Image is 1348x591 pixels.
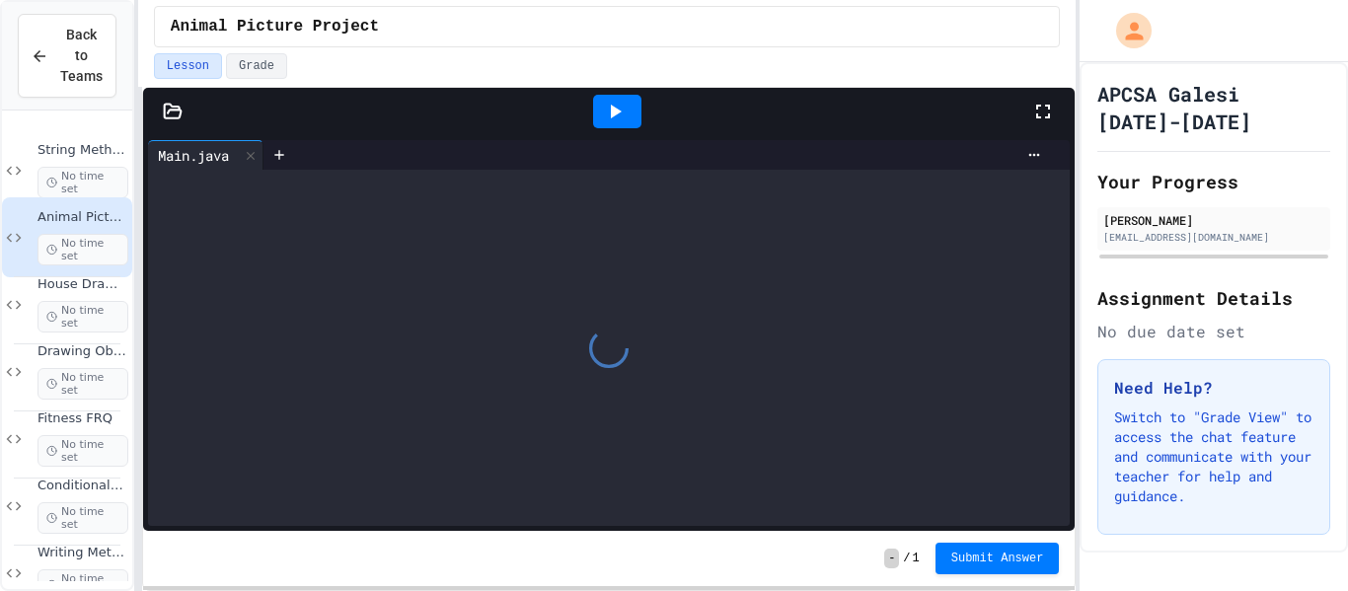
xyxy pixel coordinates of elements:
span: 1 [913,551,920,566]
span: No time set [37,435,128,467]
button: Grade [226,53,287,79]
span: Conditionals Classwork [37,478,128,494]
span: String Methods Examples [37,142,128,159]
h3: Need Help? [1114,376,1313,400]
div: [EMAIL_ADDRESS][DOMAIN_NAME] [1103,230,1324,245]
iframe: chat widget [1265,512,1328,571]
span: / [903,551,910,566]
span: No time set [37,368,128,400]
span: House Drawing Classwork [37,276,128,293]
span: Writing Methods [37,545,128,561]
span: Animal Picture Project [37,209,128,226]
span: No time set [37,502,128,534]
div: Main.java [148,145,239,166]
div: My Account [1095,8,1157,53]
span: No time set [37,234,128,265]
div: No due date set [1097,320,1330,343]
span: Submit Answer [951,551,1044,566]
h2: Assignment Details [1097,284,1330,312]
button: Submit Answer [936,543,1060,574]
p: Switch to "Grade View" to access the chat feature and communicate with your teacher for help and ... [1114,407,1313,506]
span: Fitness FRQ [37,410,128,427]
h1: APCSA Galesi [DATE]-[DATE] [1097,80,1330,135]
span: - [884,549,899,568]
button: Lesson [154,53,222,79]
h2: Your Progress [1097,168,1330,195]
span: Drawing Objects in Java - HW Playposit Code [37,343,128,360]
span: No time set [37,301,128,332]
span: Back to Teams [60,25,103,87]
iframe: chat widget [1184,426,1328,510]
button: Back to Teams [18,14,116,98]
div: [PERSON_NAME] [1103,211,1324,229]
div: Main.java [148,140,263,170]
span: Animal Picture Project [171,15,379,38]
span: No time set [37,167,128,198]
